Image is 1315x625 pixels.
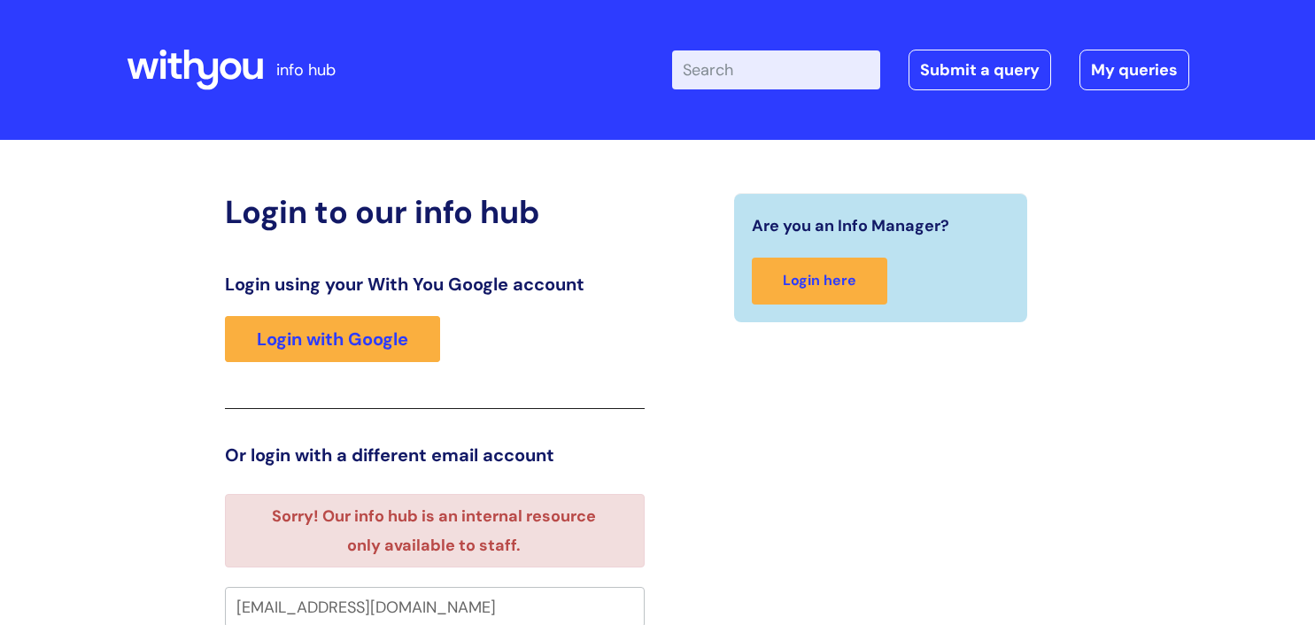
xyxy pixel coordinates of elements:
[276,56,336,84] p: info hub
[752,212,949,240] span: Are you an Info Manager?
[1079,50,1189,90] a: My queries
[225,193,645,231] h2: Login to our info hub
[225,274,645,295] h3: Login using your With You Google account
[225,316,440,362] a: Login with Google
[752,258,887,305] a: Login here
[256,502,613,559] li: Sorry! Our info hub is an internal resource only available to staff.
[672,50,880,89] input: Search
[909,50,1051,90] a: Submit a query
[225,444,645,466] h3: Or login with a different email account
